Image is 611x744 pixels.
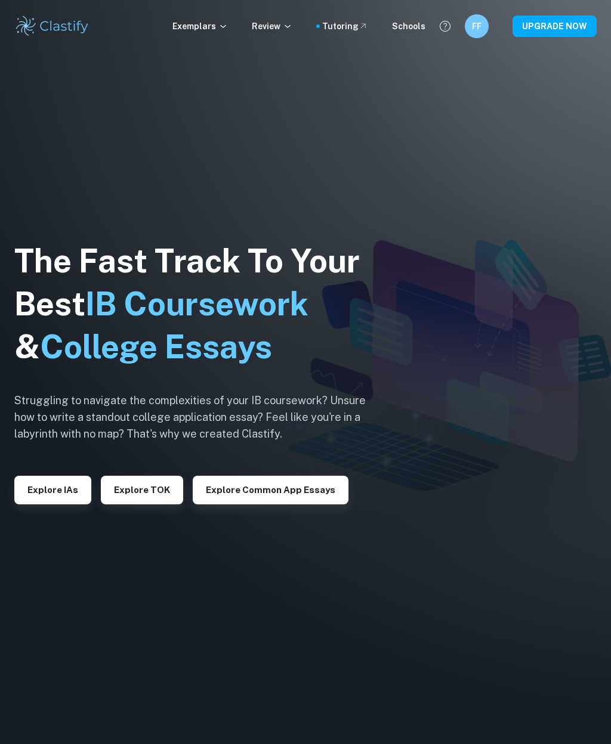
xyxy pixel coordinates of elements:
[252,20,292,33] p: Review
[14,14,90,38] img: Clastify logo
[322,20,368,33] a: Tutoring
[40,328,272,365] span: College Essays
[465,14,489,38] button: FF
[435,16,455,36] button: Help and Feedback
[101,476,183,504] button: Explore TOK
[14,240,384,368] h1: The Fast Track To Your Best &
[101,483,183,495] a: Explore TOK
[513,15,597,37] button: UPGRADE NOW
[14,392,384,442] h6: Struggling to navigate the complexities of your IB coursework? Unsure how to write a standout col...
[14,476,91,504] button: Explore IAs
[85,285,308,323] span: IB Coursework
[193,476,348,504] button: Explore Common App essays
[193,483,348,495] a: Explore Common App essays
[14,483,91,495] a: Explore IAs
[470,20,484,33] h6: FF
[172,20,228,33] p: Exemplars
[392,20,425,33] a: Schools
